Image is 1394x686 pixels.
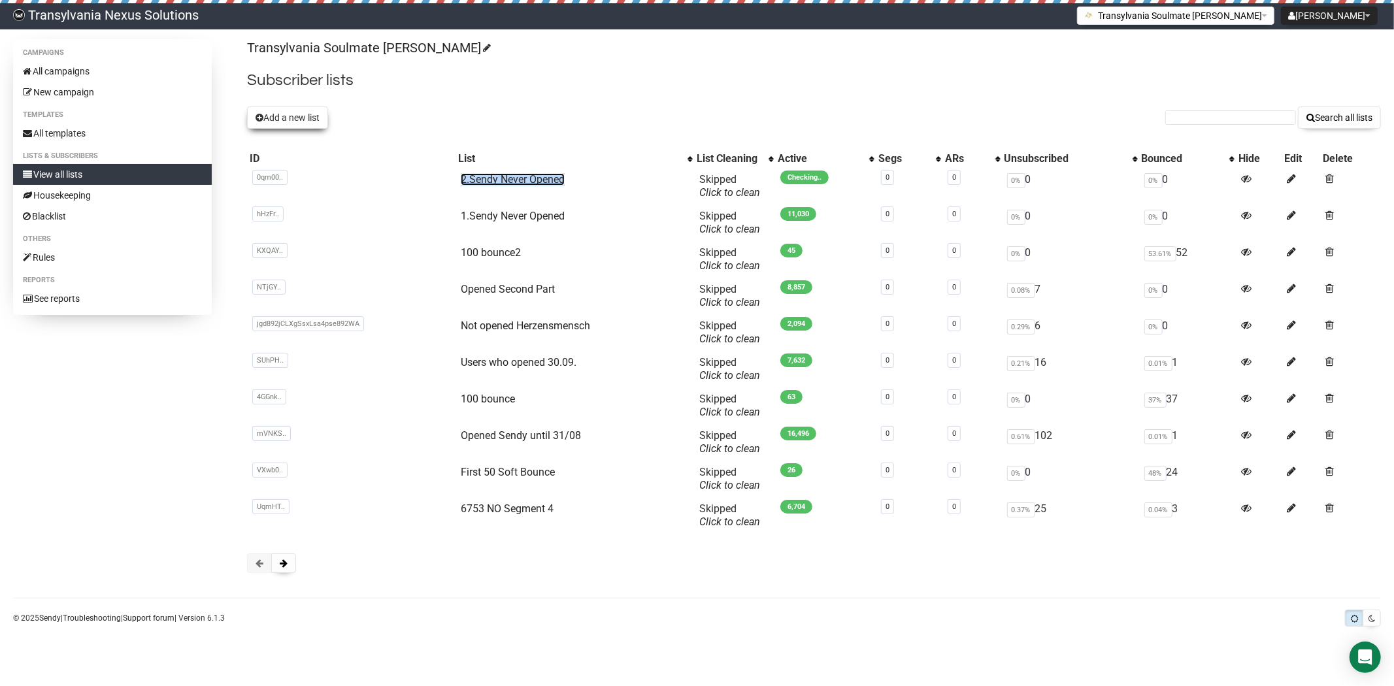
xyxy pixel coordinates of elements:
[1007,210,1025,225] span: 0%
[1002,351,1139,387] td: 16
[699,186,760,199] a: Click to clean
[1002,497,1139,534] td: 25
[780,244,803,257] span: 45
[13,107,212,123] li: Templates
[1002,241,1139,278] td: 0
[461,210,565,222] a: 1.Sendy Never Opened
[699,393,760,418] span: Skipped
[699,502,760,528] span: Skipped
[1007,283,1035,298] span: 0.08%
[1139,387,1236,424] td: 37
[456,150,694,168] th: List: No sort applied, activate to apply an ascending sort
[1007,393,1025,408] span: 0%
[247,106,328,129] button: Add a new list
[1139,150,1236,168] th: Bounced: No sort applied, activate to apply an ascending sort
[13,123,212,144] a: All templates
[1002,204,1139,241] td: 0
[699,429,760,455] span: Skipped
[1142,152,1223,165] div: Bounced
[886,283,889,291] a: 0
[1350,642,1381,673] div: Open Intercom Messenger
[1144,356,1172,371] span: 0.01%
[252,243,288,258] span: KXQAY..
[461,319,590,332] a: Not opened Herzensmensch
[699,259,760,272] a: Click to clean
[1002,168,1139,204] td: 0
[952,429,956,438] a: 0
[697,152,762,165] div: List Cleaning
[778,152,863,165] div: Active
[886,356,889,365] a: 0
[123,613,174,623] a: Support forum
[1144,429,1172,444] span: 0.01%
[1139,204,1236,241] td: 0
[886,502,889,511] a: 0
[886,173,889,182] a: 0
[13,611,225,625] p: © 2025 | | | Version 6.1.3
[13,45,212,61] li: Campaigns
[1139,168,1236,204] td: 0
[699,466,760,491] span: Skipped
[252,353,288,368] span: SUhPH..
[252,499,290,514] span: UqmHT..
[952,356,956,365] a: 0
[699,283,760,308] span: Skipped
[699,406,760,418] a: Click to clean
[1007,319,1035,335] span: 0.29%
[252,463,288,478] span: VXwb0..
[1323,152,1378,165] div: Delete
[461,502,554,515] a: 6753 NO Segment 4
[252,206,284,221] span: hHzFr..
[775,150,876,168] th: Active: No sort applied, activate to apply an ascending sort
[458,152,681,165] div: List
[13,247,212,268] a: Rules
[1077,7,1274,25] button: Transylvania Soulmate [PERSON_NAME]
[1002,424,1139,461] td: 102
[1084,10,1095,20] img: 1.png
[886,319,889,328] a: 0
[780,280,812,294] span: 8,857
[252,280,286,295] span: NTjGY..
[1281,7,1378,25] button: [PERSON_NAME]
[252,316,364,331] span: jgd892jCLXgSsxLsa4pse892WA
[1002,314,1139,351] td: 6
[699,333,760,345] a: Click to clean
[1002,278,1139,314] td: 7
[878,152,929,165] div: Segs
[1007,173,1025,188] span: 0%
[247,69,1381,92] h2: Subscriber lists
[1007,429,1035,444] span: 0.61%
[13,9,25,21] img: 586cc6b7d8bc403f0c61b981d947c989
[461,283,555,295] a: Opened Second Part
[699,210,760,235] span: Skipped
[886,429,889,438] a: 0
[1139,351,1236,387] td: 1
[945,152,988,165] div: ARs
[1139,461,1236,497] td: 24
[13,185,212,206] a: Housekeeping
[1236,150,1282,168] th: Hide: No sort applied, sorting is disabled
[13,82,212,103] a: New campaign
[250,152,453,165] div: ID
[461,356,576,368] a: Users who opened 30.09.
[1002,150,1139,168] th: Unsubscribed: No sort applied, activate to apply an ascending sort
[1284,152,1318,165] div: Edit
[1144,173,1163,188] span: 0%
[1144,283,1163,298] span: 0%
[886,210,889,218] a: 0
[780,317,812,331] span: 2,094
[952,502,956,511] a: 0
[13,288,212,309] a: See reports
[1139,278,1236,314] td: 0
[699,296,760,308] a: Click to clean
[886,393,889,401] a: 0
[39,613,61,623] a: Sendy
[952,393,956,401] a: 0
[699,479,760,491] a: Click to clean
[13,206,212,227] a: Blacklist
[13,148,212,164] li: Lists & subscribers
[699,246,760,272] span: Skipped
[780,207,816,221] span: 11,030
[252,426,291,441] span: mVNKS..
[1144,246,1176,261] span: 53.61%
